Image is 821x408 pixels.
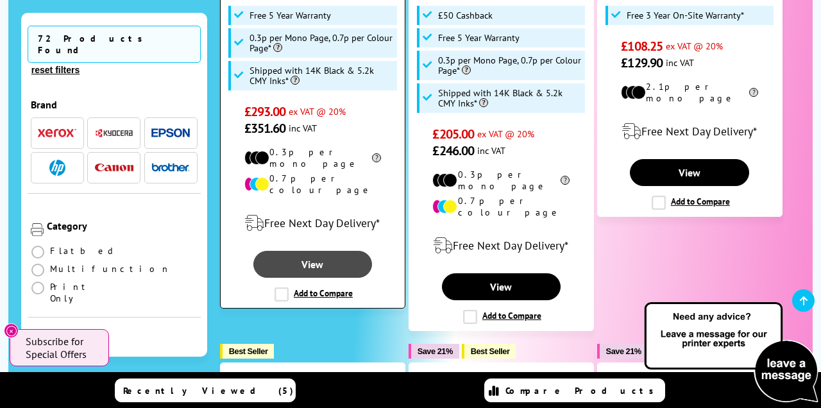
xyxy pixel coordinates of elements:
div: modal_delivery [227,205,398,241]
div: Category [47,219,198,232]
span: ex VAT @ 20% [666,40,723,52]
img: Category [31,223,44,236]
button: reset filters [28,64,83,76]
button: Brother [148,159,194,176]
button: HP [34,159,80,176]
span: Print Only [50,281,114,304]
div: Paper Size [44,343,198,356]
span: Free 5 Year Warranty [250,10,331,21]
li: 2.1p per mono page [621,81,758,104]
label: Add to Compare [275,287,353,302]
li: 0.3p per mono page [432,169,570,192]
img: Kyocera [95,128,133,138]
a: Compare Products [484,378,665,402]
a: Recently Viewed (5) [115,378,296,402]
span: Multifunction [50,263,171,275]
span: Subscribe for Special Offers [26,335,96,361]
span: Flatbed [50,245,117,257]
span: £50 Cashback [438,10,493,21]
span: £108.25 [621,38,663,55]
img: HP [49,160,65,176]
span: Best Seller [229,346,268,356]
span: £246.00 [432,142,474,159]
span: inc VAT [289,122,317,134]
span: Recently Viewed (5) [123,385,294,396]
span: inc VAT [477,144,505,157]
span: £293.00 [244,103,286,120]
span: Free 3 Year On-Site Warranty* [627,10,744,21]
img: Epson [151,128,190,138]
button: Canon [91,159,137,176]
span: £351.60 [244,120,286,137]
div: modal_delivery [416,228,587,264]
li: 0.7p per colour page [244,173,382,196]
span: Save 21% [418,346,453,356]
button: Close [4,323,19,338]
li: 0.7p per colour page [432,195,570,218]
label: Add to Compare [652,196,730,210]
span: Compare Products [505,385,661,396]
div: modal_delivery [604,114,775,149]
span: ex VAT @ 20% [477,128,534,140]
span: 0.3p per Mono Page, 0.7p per Colour Page* [250,33,393,53]
button: Best Seller [462,344,516,359]
div: Brand [31,98,198,111]
span: £129.90 [621,55,663,71]
button: Save 21% [409,344,459,359]
span: 0.3p per Mono Page, 0.7p per Colour Page* [438,55,582,76]
button: Save 21% [597,344,648,359]
img: Brother [151,163,190,172]
span: 72 Products Found [28,26,201,63]
span: inc VAT [666,56,694,69]
button: Epson [148,124,194,142]
a: View [442,273,561,300]
li: 0.3p per mono page [244,146,382,169]
span: Shipped with 14K Black & 5.2k CMY Inks* [250,65,393,86]
img: Open Live Chat window [641,300,821,405]
span: Shipped with 14K Black & 5.2k CMY Inks* [438,88,582,108]
label: Add to Compare [463,310,541,324]
button: Best Seller [220,344,275,359]
a: View [630,159,749,186]
span: Free 5 Year Warranty [438,33,520,43]
button: Xerox [34,124,80,142]
span: Best Seller [471,346,510,356]
button: Kyocera [91,124,137,142]
img: Xerox [38,129,76,138]
span: £205.00 [432,126,474,142]
a: View [253,251,373,278]
span: Save 21% [606,346,641,356]
img: Canon [95,164,133,172]
span: ex VAT @ 20% [289,105,346,117]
